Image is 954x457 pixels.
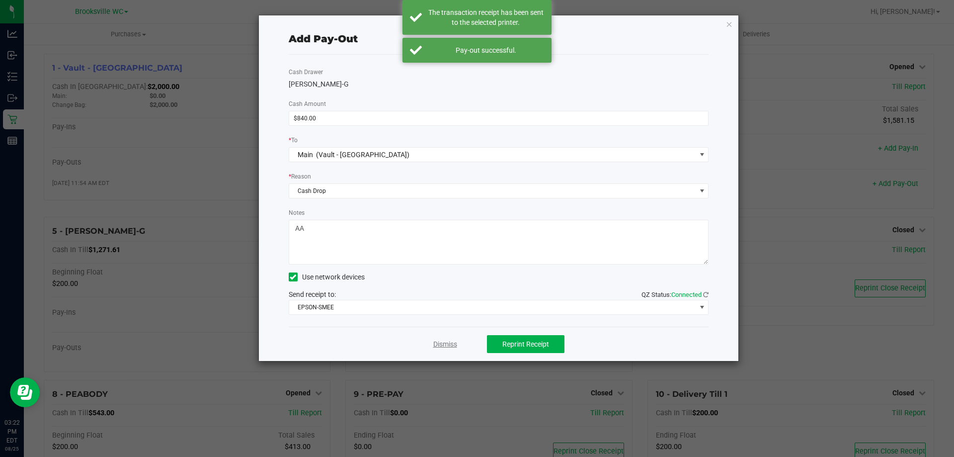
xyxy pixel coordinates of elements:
[289,300,696,314] span: EPSON-SMEE
[289,208,305,217] label: Notes
[427,7,544,27] div: The transaction receipt has been sent to the selected printer.
[289,290,336,298] span: Send receipt to:
[289,272,365,282] label: Use network devices
[502,340,549,348] span: Reprint Receipt
[10,377,40,407] iframe: Resource center
[641,291,709,298] span: QZ Status:
[289,31,358,46] div: Add Pay-Out
[487,335,564,353] button: Reprint Receipt
[433,339,457,350] a: Dismiss
[289,172,311,181] label: Reason
[289,68,323,77] label: Cash Drawer
[427,45,544,55] div: Pay-out successful.
[671,291,702,298] span: Connected
[289,79,709,90] div: [PERSON_NAME]-G
[289,184,696,198] span: Cash Drop
[298,151,313,159] span: Main
[289,136,298,145] label: To
[316,151,409,159] span: (Vault - [GEOGRAPHIC_DATA])
[289,100,326,107] span: Cash Amount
